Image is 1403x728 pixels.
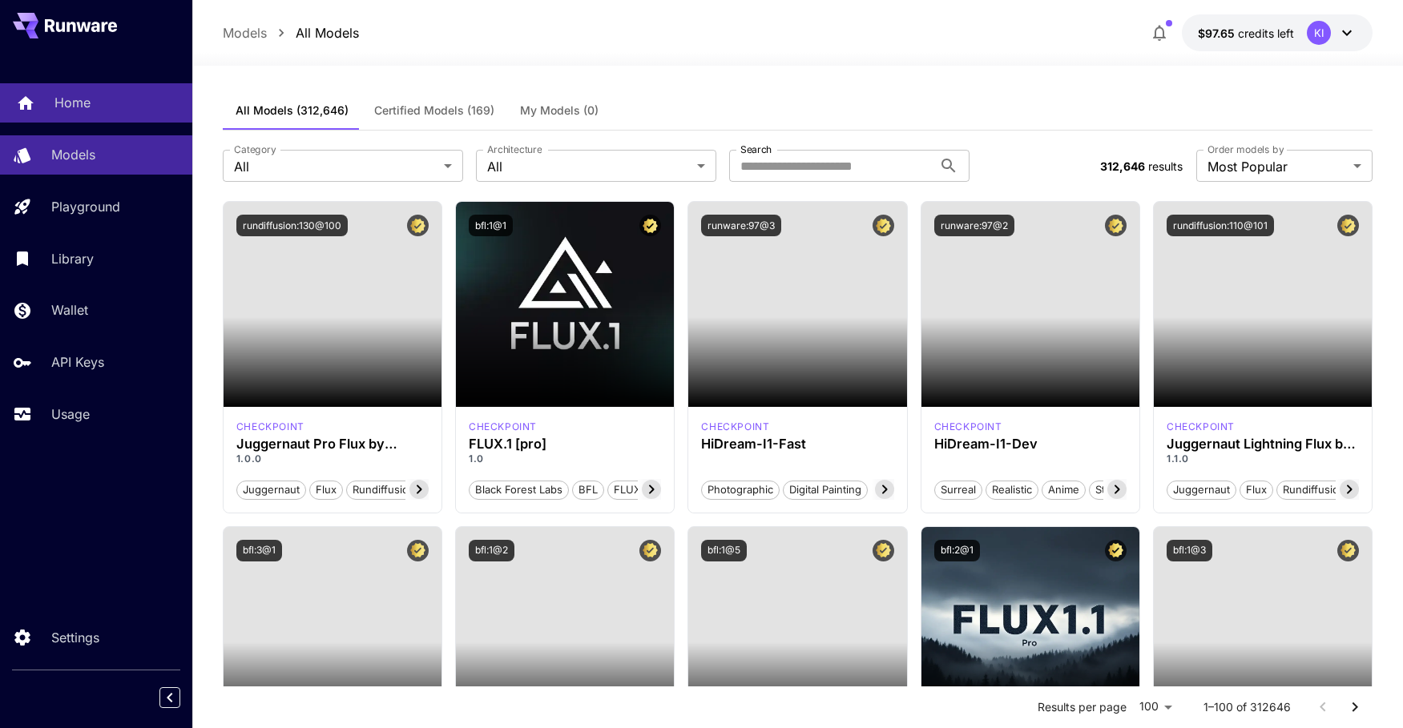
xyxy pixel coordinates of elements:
button: Digital Painting [783,479,868,500]
span: All Models (312,646) [236,103,349,118]
button: runware:97@2 [934,215,1014,236]
div: $97.64565 [1198,25,1294,42]
label: Category [234,143,276,156]
button: rundiffusion:110@101 [1167,215,1274,236]
h3: Juggernaut Pro Flux by RunDiffusion [236,436,429,452]
button: rundiffusion [1276,479,1352,500]
a: All Models [296,23,359,42]
button: runware:97@3 [701,215,781,236]
h3: Juggernaut Lightning Flux by RunDiffusion [1167,436,1359,452]
p: checkpoint [236,420,304,434]
button: FLUX.1 [pro] [607,479,682,500]
p: 1.0.0 [236,452,429,466]
span: BFL [573,482,603,498]
label: Order models by [1207,143,1284,156]
span: Realistic [986,482,1038,498]
span: flux [1240,482,1272,498]
div: hidreamdev [934,420,1002,434]
button: Realistic [986,479,1038,500]
p: 1.0 [469,452,661,466]
span: juggernaut [237,482,305,498]
p: checkpoint [701,420,769,434]
p: Library [51,249,94,268]
button: Go to next page [1339,691,1371,723]
div: flux1d [236,420,304,434]
p: checkpoint [469,420,537,434]
button: flux [1240,479,1273,500]
button: BFL [572,479,604,500]
button: Certified Model – Vetted for best performance and includes a commercial license. [873,215,894,236]
button: $97.64565KI [1182,14,1373,51]
button: Certified Model – Vetted for best performance and includes a commercial license. [639,540,661,561]
button: Black Forest Labs [469,479,569,500]
span: Anime [1042,482,1085,498]
button: Surreal [934,479,982,500]
button: Certified Model – Vetted for best performance and includes a commercial license. [1337,215,1359,236]
button: juggernaut [1167,479,1236,500]
span: Black Forest Labs [470,482,568,498]
div: hidreamfast [701,420,769,434]
button: bfl:1@1 [469,215,513,236]
span: Most Popular [1207,157,1347,176]
p: checkpoint [934,420,1002,434]
p: 1.1.0 [1167,452,1359,466]
span: Photographic [702,482,779,498]
button: bfl:1@5 [701,540,747,561]
a: Models [223,23,267,42]
p: Wallet [51,300,88,320]
span: FLUX.1 [pro] [608,482,681,498]
span: rundiffusion [1277,482,1351,498]
p: 1–100 of 312646 [1203,699,1291,715]
button: Certified Model – Vetted for best performance and includes a commercial license. [407,215,429,236]
button: Photographic [701,479,780,500]
button: Certified Model – Vetted for best performance and includes a commercial license. [1105,540,1127,561]
p: Home [54,93,91,112]
button: Certified Model – Vetted for best performance and includes a commercial license. [639,215,661,236]
button: rundiffusion [346,479,421,500]
p: checkpoint [1167,420,1235,434]
button: juggernaut [236,479,306,500]
h3: FLUX.1 [pro] [469,436,661,452]
p: Settings [51,628,99,647]
span: Surreal [935,482,982,498]
p: Results per page [1038,699,1127,715]
label: Architecture [487,143,542,156]
span: results [1148,159,1183,173]
button: flux [309,479,343,500]
span: flux [310,482,342,498]
p: Models [51,145,95,164]
span: Digital Painting [784,482,867,498]
nav: breadcrumb [223,23,359,42]
div: Collapse sidebar [171,683,192,712]
span: Certified Models (169) [374,103,494,118]
button: bfl:1@3 [1167,540,1212,561]
button: Certified Model – Vetted for best performance and includes a commercial license. [1105,215,1127,236]
div: fluxpro [469,420,537,434]
button: bfl:2@1 [934,540,980,561]
span: My Models (0) [520,103,599,118]
span: All [487,157,691,176]
button: bfl:3@1 [236,540,282,561]
h3: HiDream-I1-Dev [934,436,1127,452]
span: juggernaut [1167,482,1236,498]
p: API Keys [51,352,104,372]
span: All [234,157,437,176]
button: Certified Model – Vetted for best performance and includes a commercial license. [407,540,429,561]
div: 100 [1133,695,1178,718]
button: bfl:1@2 [469,540,514,561]
span: rundiffusion [347,482,421,498]
div: KI [1307,21,1331,45]
button: rundiffusion:130@100 [236,215,348,236]
button: Stylized [1089,479,1140,500]
h3: HiDream-I1-Fast [701,436,893,452]
label: Search [740,143,772,156]
button: Anime [1042,479,1086,500]
span: credits left [1238,26,1294,40]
